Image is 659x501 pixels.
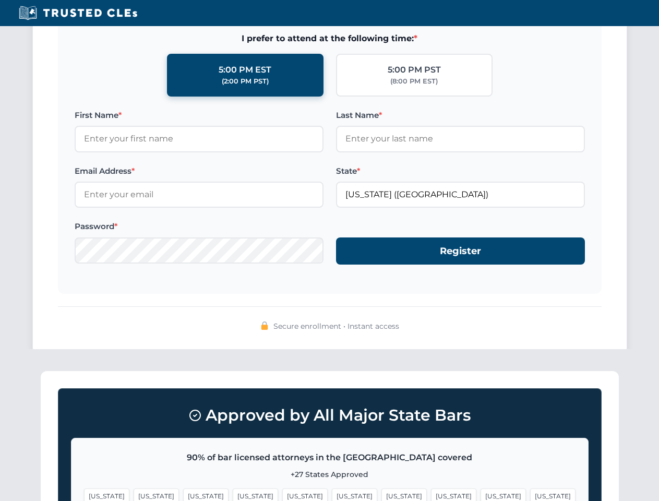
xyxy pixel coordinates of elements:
[219,63,271,77] div: 5:00 PM EST
[222,76,269,87] div: (2:00 PM PST)
[75,109,323,122] label: First Name
[336,109,585,122] label: Last Name
[71,401,589,430] h3: Approved by All Major State Bars
[336,237,585,265] button: Register
[16,5,140,21] img: Trusted CLEs
[84,469,576,480] p: +27 States Approved
[75,126,323,152] input: Enter your first name
[75,220,323,233] label: Password
[75,182,323,208] input: Enter your email
[388,63,441,77] div: 5:00 PM PST
[84,451,576,464] p: 90% of bar licensed attorneys in the [GEOGRAPHIC_DATA] covered
[390,76,438,87] div: (8:00 PM EST)
[336,182,585,208] input: California (CA)
[336,165,585,177] label: State
[336,126,585,152] input: Enter your last name
[273,320,399,332] span: Secure enrollment • Instant access
[75,32,585,45] span: I prefer to attend at the following time:
[260,321,269,330] img: 🔒
[75,165,323,177] label: Email Address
